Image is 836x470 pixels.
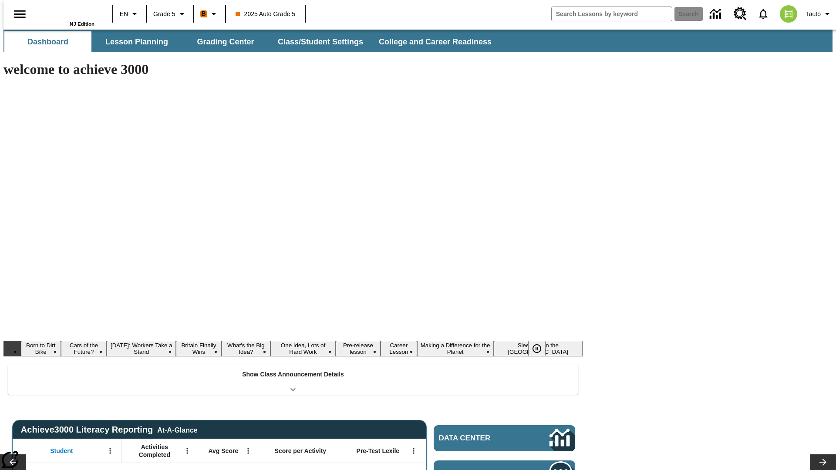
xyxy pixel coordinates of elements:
span: Achieve3000 Literacy Reporting [21,425,198,435]
button: Slide 6 One Idea, Lots of Hard Work [270,341,336,356]
button: Grading Center [182,31,269,52]
button: Pause [528,341,546,356]
span: Pre-Test Lexile [357,447,400,455]
button: Slide 1 Born to Dirt Bike [21,341,61,356]
button: Slide 7 Pre-release lesson [336,341,381,356]
button: Boost Class color is orange. Change class color [197,6,222,22]
span: EN [120,10,128,19]
button: Slide 8 Career Lesson [381,341,417,356]
button: Open side menu [7,1,33,27]
span: Score per Activity [275,447,327,455]
a: Data Center [434,425,575,451]
button: Dashboard [4,31,91,52]
button: Select a new avatar [775,3,802,25]
span: Avg Score [208,447,238,455]
p: Show Class Announcement Details [242,370,344,379]
button: Profile/Settings [802,6,836,22]
button: Slide 10 Sleepless in the Animal Kingdom [494,341,583,356]
span: NJ Edition [70,21,94,27]
button: Language: EN, Select a language [116,6,144,22]
button: Class/Student Settings [271,31,370,52]
div: Show Class Announcement Details [8,365,578,395]
button: Open Menu [181,444,194,457]
a: Home [38,4,94,21]
a: Resource Center, Will open in new tab [728,2,752,26]
span: Student [50,447,73,455]
span: B [202,8,206,19]
button: Lesson Planning [93,31,180,52]
button: College and Career Readiness [372,31,499,52]
div: Home [38,3,94,27]
button: Open Menu [242,444,255,457]
span: Tauto [806,10,821,19]
span: Activities Completed [126,443,183,459]
div: SubNavbar [3,31,499,52]
button: Open Menu [407,444,420,457]
span: Data Center [439,434,520,443]
button: Slide 3 Labor Day: Workers Take a Stand [107,341,176,356]
button: Open Menu [104,444,117,457]
input: search field [552,7,672,21]
span: Grade 5 [153,10,175,19]
span: 2025 Auto Grade 5 [236,10,296,19]
a: Data Center [705,2,728,26]
button: Lesson carousel, Next [810,454,836,470]
button: Slide 9 Making a Difference for the Planet [417,341,494,356]
button: Slide 4 Britain Finally Wins [176,341,222,356]
button: Slide 5 What's the Big Idea? [222,341,270,356]
h1: welcome to achieve 3000 [3,61,583,77]
div: SubNavbar [3,30,833,52]
button: Grade: Grade 5, Select a grade [150,6,191,22]
img: avatar image [780,5,797,23]
div: Pause [528,341,554,356]
a: Notifications [752,3,775,25]
div: At-A-Glance [157,425,197,434]
button: Slide 2 Cars of the Future? [61,341,107,356]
